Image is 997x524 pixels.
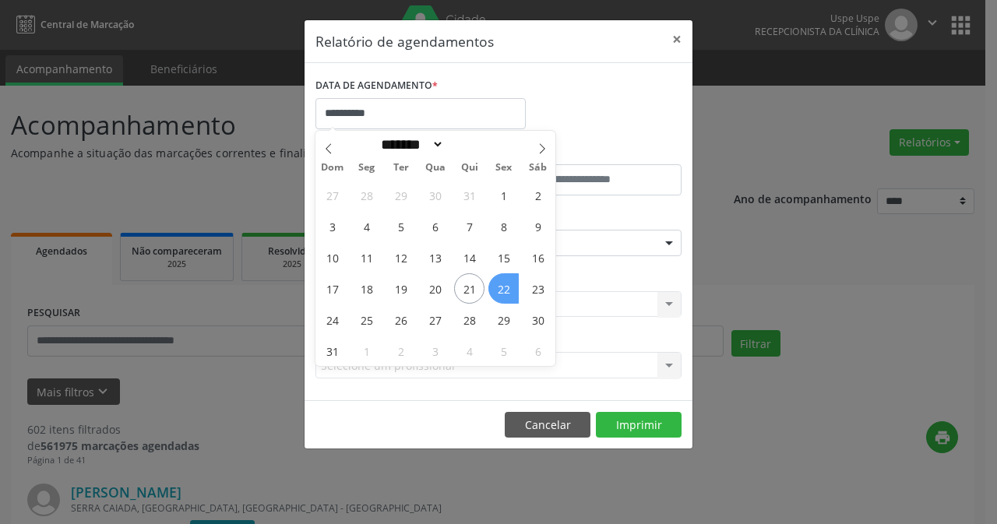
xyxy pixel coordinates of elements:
span: Qui [453,163,487,173]
span: Agosto 7, 2025 [454,211,484,241]
label: DATA DE AGENDAMENTO [315,74,438,98]
span: Agosto 27, 2025 [420,304,450,335]
span: Agosto 14, 2025 [454,242,484,273]
span: Agosto 25, 2025 [351,304,382,335]
span: Julho 31, 2025 [454,180,484,210]
button: Close [661,20,692,58]
span: Agosto 2, 2025 [523,180,553,210]
span: Setembro 6, 2025 [523,336,553,366]
span: Setembro 5, 2025 [488,336,519,366]
span: Agosto 28, 2025 [454,304,484,335]
select: Month [375,136,444,153]
span: Agosto 10, 2025 [317,242,347,273]
span: Sex [487,163,521,173]
span: Agosto 21, 2025 [454,273,484,304]
span: Agosto 26, 2025 [386,304,416,335]
span: Agosto 24, 2025 [317,304,347,335]
span: Setembro 3, 2025 [420,336,450,366]
span: Dom [315,163,350,173]
span: Agosto 29, 2025 [488,304,519,335]
span: Agosto 5, 2025 [386,211,416,241]
span: Agosto 6, 2025 [420,211,450,241]
span: Julho 28, 2025 [351,180,382,210]
span: Agosto 11, 2025 [351,242,382,273]
span: Agosto 18, 2025 [351,273,382,304]
label: ATÉ [502,140,682,164]
button: Imprimir [596,412,682,438]
span: Agosto 16, 2025 [523,242,553,273]
input: Year [444,136,495,153]
span: Agosto 17, 2025 [317,273,347,304]
span: Agosto 1, 2025 [488,180,519,210]
span: Agosto 31, 2025 [317,336,347,366]
span: Sáb [521,163,555,173]
span: Setembro 2, 2025 [386,336,416,366]
span: Julho 30, 2025 [420,180,450,210]
span: Seg [350,163,384,173]
span: Qua [418,163,453,173]
span: Agosto 30, 2025 [523,304,553,335]
span: Agosto 3, 2025 [317,211,347,241]
span: Agosto 15, 2025 [488,242,519,273]
button: Cancelar [505,412,590,438]
span: Agosto 9, 2025 [523,211,553,241]
h5: Relatório de agendamentos [315,31,494,51]
span: Ter [384,163,418,173]
span: Agosto 22, 2025 [488,273,519,304]
span: Setembro 1, 2025 [351,336,382,366]
span: Agosto 13, 2025 [420,242,450,273]
span: Agosto 4, 2025 [351,211,382,241]
span: Agosto 8, 2025 [488,211,519,241]
span: Agosto 19, 2025 [386,273,416,304]
span: Julho 29, 2025 [386,180,416,210]
span: Setembro 4, 2025 [454,336,484,366]
span: Agosto 23, 2025 [523,273,553,304]
span: Julho 27, 2025 [317,180,347,210]
span: Agosto 12, 2025 [386,242,416,273]
span: Agosto 20, 2025 [420,273,450,304]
